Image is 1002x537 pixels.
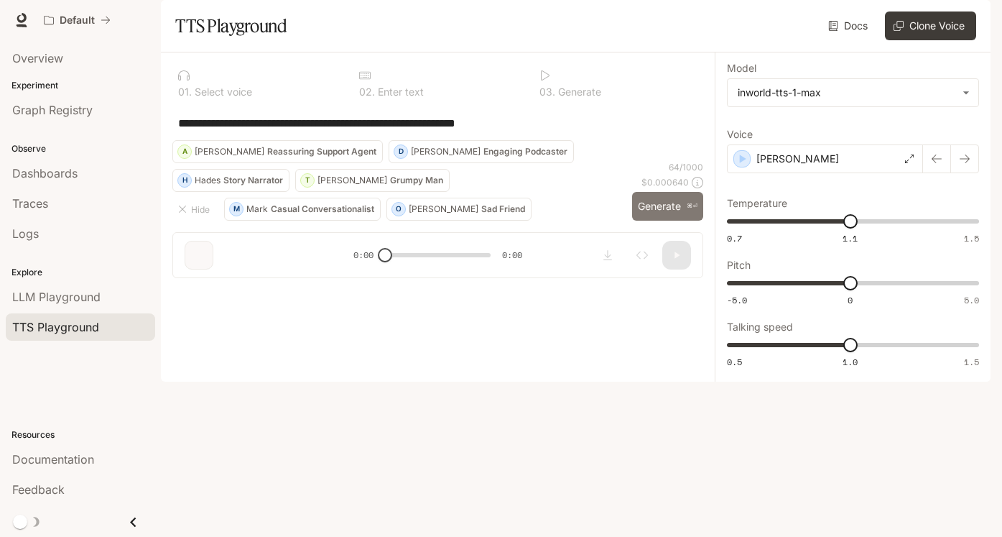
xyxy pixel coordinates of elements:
[727,63,756,73] p: Model
[37,6,117,35] button: All workspaces
[964,294,979,306] span: 5.0
[230,198,243,221] div: M
[172,198,218,221] button: Hide
[825,12,873,40] a: Docs
[178,140,191,163] div: A
[223,176,283,185] p: Story Narrator
[271,205,374,214] p: Casual Conversationalist
[195,176,221,185] p: Hades
[555,87,601,97] p: Generate
[727,198,787,208] p: Temperature
[539,87,555,97] p: 0 3 .
[727,232,742,244] span: 0.7
[727,294,747,306] span: -5.0
[738,86,955,100] div: inworld-tts-1-max
[843,356,858,368] span: 1.0
[386,198,532,221] button: O[PERSON_NAME]Sad Friend
[195,147,264,156] p: [PERSON_NAME]
[192,87,252,97] p: Select voice
[394,140,407,163] div: D
[172,169,289,192] button: HHadesStory Narrator
[687,202,697,211] p: ⌘⏎
[669,161,703,173] p: 64 / 1000
[178,87,192,97] p: 0 1 .
[727,260,751,270] p: Pitch
[481,205,525,214] p: Sad Friend
[224,198,381,221] button: MMarkCasual Conversationalist
[60,14,95,27] p: Default
[964,232,979,244] span: 1.5
[727,129,753,139] p: Voice
[389,140,574,163] button: D[PERSON_NAME]Engaging Podcaster
[390,176,443,185] p: Grumpy Man
[756,152,839,166] p: [PERSON_NAME]
[295,169,450,192] button: T[PERSON_NAME]Grumpy Man
[375,87,424,97] p: Enter text
[411,147,481,156] p: [PERSON_NAME]
[301,169,314,192] div: T
[175,12,287,40] h1: TTS Playground
[848,294,853,306] span: 0
[267,147,376,156] p: Reassuring Support Agent
[483,147,567,156] p: Engaging Podcaster
[885,12,976,40] button: Clone Voice
[964,356,979,368] span: 1.5
[359,87,375,97] p: 0 2 .
[727,322,793,332] p: Talking speed
[843,232,858,244] span: 1.1
[178,169,191,192] div: H
[409,205,478,214] p: [PERSON_NAME]
[727,356,742,368] span: 0.5
[246,205,268,214] p: Mark
[728,79,978,106] div: inworld-tts-1-max
[392,198,405,221] div: O
[317,176,387,185] p: [PERSON_NAME]
[172,140,383,163] button: A[PERSON_NAME]Reassuring Support Agent
[632,192,703,221] button: Generate⌘⏎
